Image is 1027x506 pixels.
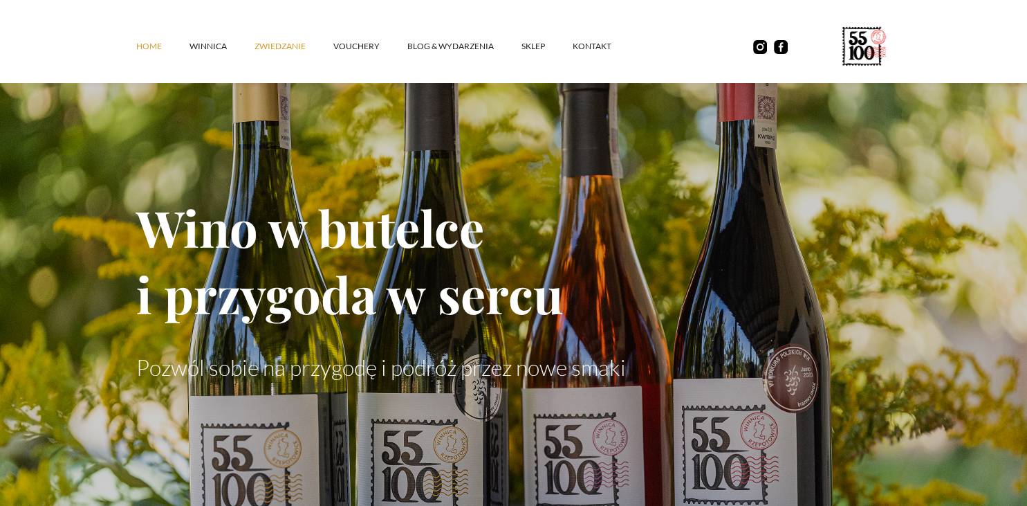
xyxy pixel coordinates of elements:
[521,26,573,67] a: SKLEP
[189,26,255,67] a: winnica
[136,26,189,67] a: Home
[333,26,407,67] a: vouchery
[573,26,639,67] a: kontakt
[136,354,891,381] p: Pozwól sobie na przygodę i podróż przez nowe smaki
[255,26,333,67] a: ZWIEDZANIE
[407,26,521,67] a: Blog & Wydarzenia
[136,194,891,327] h1: Wino w butelce i przygoda w sercu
